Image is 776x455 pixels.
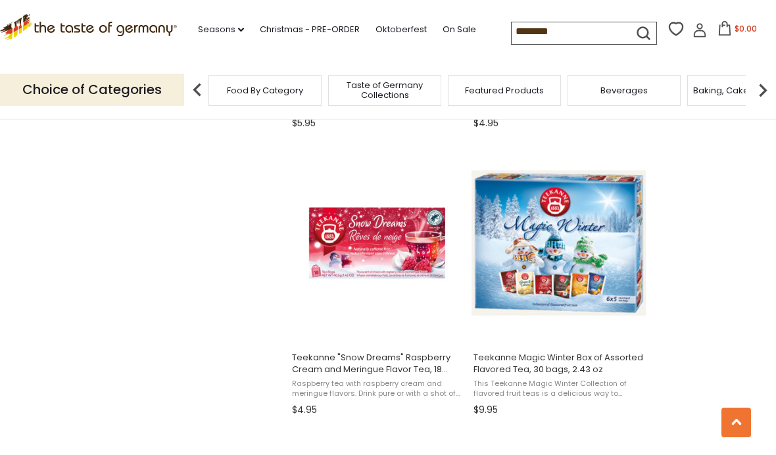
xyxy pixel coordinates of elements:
[376,22,427,37] a: Oktoberfest
[750,77,776,103] img: next arrow
[290,156,464,330] img: Teekanne Snow Dreams
[292,379,462,399] span: Raspberry tea with raspberry cream and meringue flavors. Drink pure or with a shot of [PERSON_NAM...
[290,145,464,421] a: Teekanne
[198,22,244,37] a: Seasons
[292,116,316,130] span: $5.95
[227,85,303,95] a: Food By Category
[292,403,317,417] span: $4.95
[292,352,462,375] span: Teekanne "Snow Dreams" Raspberry Cream and Meringue Flavor Tea, 18 bags, 1.59 oz
[735,23,757,34] span: $0.00
[332,80,437,100] a: Taste of Germany Collections
[710,21,765,41] button: $0.00
[600,85,648,95] a: Beverages
[465,85,544,95] a: Featured Products
[443,22,476,37] a: On Sale
[472,145,646,421] a: Teekanne Magic Winter Box of Assorted Flavored Tea, 30 bags, 2.43 oz
[473,379,644,399] span: This Teekanne Magic Winter Collection of flavored fruit teas is a delicious way to sample Teekann...
[472,156,646,330] img: Teekanne Magic Winter Box of Assorted Flavored Tea, 30 bags, 2.43 oz
[260,22,360,37] a: Christmas - PRE-ORDER
[473,116,498,130] span: $4.95
[473,352,644,375] span: Teekanne Magic Winter Box of Assorted Flavored Tea, 30 bags, 2.43 oz
[184,77,210,103] img: previous arrow
[473,403,498,417] span: $9.95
